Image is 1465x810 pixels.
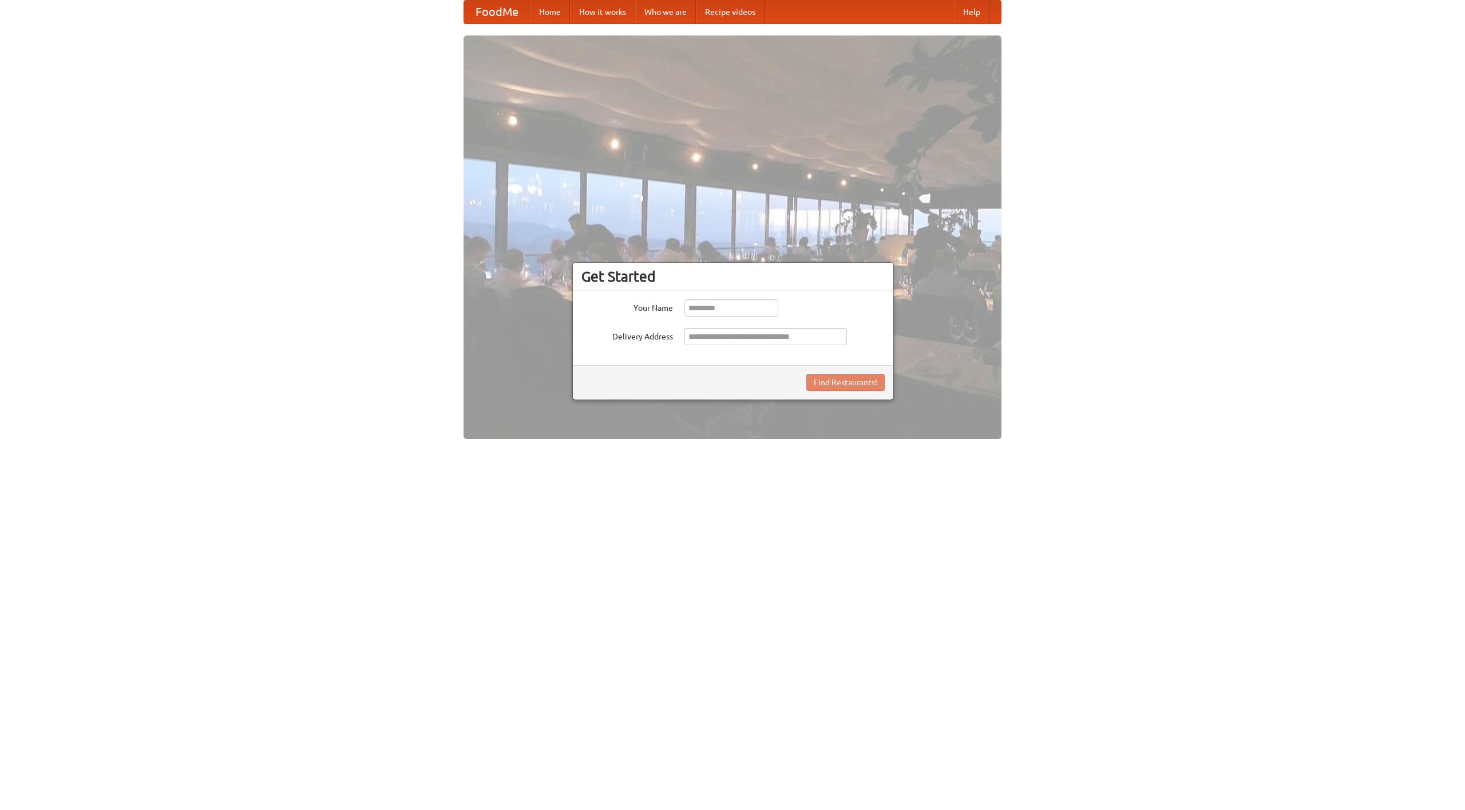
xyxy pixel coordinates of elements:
a: FoodMe [464,1,530,23]
button: Find Restaurants! [806,374,885,391]
a: Who we are [635,1,696,23]
a: Home [530,1,570,23]
a: Recipe videos [696,1,765,23]
h3: Get Started [581,268,885,285]
a: How it works [570,1,635,23]
label: Your Name [581,299,673,314]
a: Help [954,1,989,23]
label: Delivery Address [581,328,673,342]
